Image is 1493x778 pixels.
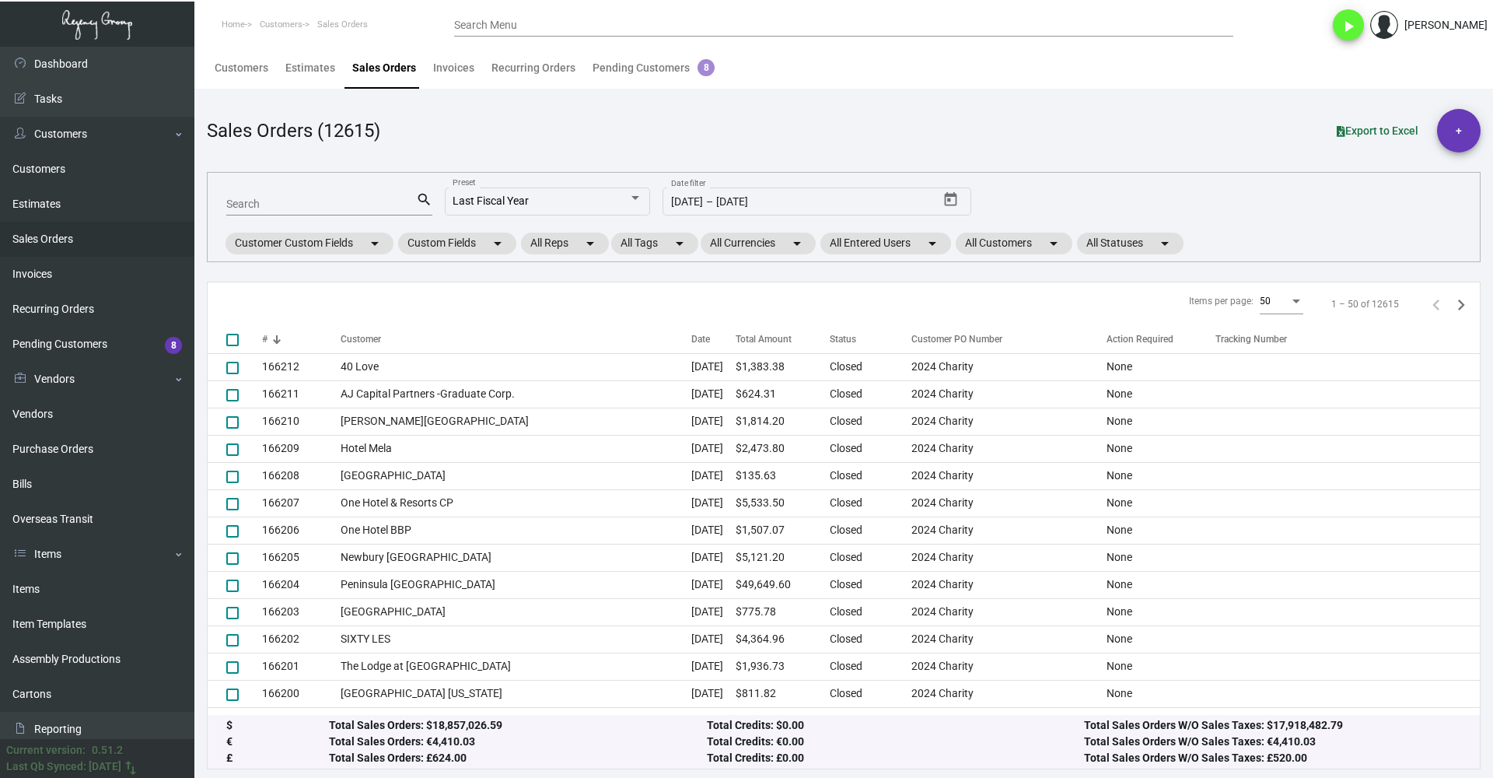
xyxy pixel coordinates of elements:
[904,353,1107,380] td: 2024 Charity
[262,680,341,707] td: 166200
[904,435,1107,462] td: 2024 Charity
[1107,332,1173,346] div: Action Required
[1107,435,1215,462] td: None
[830,462,904,489] td: Closed
[1107,380,1215,408] td: None
[416,191,432,209] mat-icon: search
[736,353,830,380] td: $1,383.38
[1215,332,1480,346] div: Tracking Number
[341,408,692,435] td: [PERSON_NAME][GEOGRAPHIC_DATA]
[262,544,341,571] td: 166205
[1107,707,1215,734] td: None
[1107,544,1215,571] td: None
[215,60,268,76] div: Customers
[341,489,692,517] td: One Hotel & Resorts CP
[707,750,1084,766] div: Total Credits: £0.00
[939,187,963,212] button: Open calendar
[317,19,368,30] span: Sales Orders
[904,517,1107,544] td: 2024 Charity
[262,332,267,346] div: #
[341,680,692,707] td: [GEOGRAPHIC_DATA] [US_STATE]
[736,680,830,707] td: $811.82
[904,380,1107,408] td: 2024 Charity
[736,489,830,517] td: $5,533.50
[341,517,692,544] td: One Hotel BBP
[262,626,341,653] td: 166202
[1449,292,1474,317] button: Next page
[329,750,706,766] div: Total Sales Orders: £624.00
[6,742,86,759] div: Current version:
[341,380,692,408] td: AJ Capital Partners -Graduate Corp.
[691,408,735,435] td: [DATE]
[904,462,1107,489] td: 2024 Charity
[341,571,692,598] td: Peninsula [GEOGRAPHIC_DATA]
[691,626,735,653] td: [DATE]
[701,233,816,254] mat-chip: All Currencies
[911,332,1002,346] div: Customer PO Number
[222,19,245,30] span: Home
[1107,626,1215,653] td: None
[521,233,609,254] mat-chip: All Reps
[352,60,416,76] div: Sales Orders
[707,734,1084,750] div: Total Credits: €0.00
[830,517,904,544] td: Closed
[226,734,329,750] div: €
[341,626,692,653] td: SIXTY LES
[341,707,692,734] td: Viceroy [GEOGRAPHIC_DATA][PERSON_NAME]
[691,680,735,707] td: [DATE]
[488,234,507,253] mat-icon: arrow_drop_down
[736,653,830,680] td: $1,936.73
[904,626,1107,653] td: 2024 Charity
[904,653,1107,680] td: 2024 Charity
[736,380,830,408] td: $624.31
[341,435,692,462] td: Hotel Mela
[671,196,703,209] input: Start date
[1107,680,1215,707] td: None
[92,742,123,759] div: 0.51.2
[365,234,384,253] mat-icon: arrow_drop_down
[433,60,474,76] div: Invoices
[1339,17,1358,36] i: play_arrow
[904,598,1107,626] td: 2024 Charity
[736,435,830,462] td: $2,473.80
[1260,296,1303,307] mat-select: Items per page:
[398,233,516,254] mat-chip: Custom Fields
[830,489,904,517] td: Closed
[691,332,735,346] div: Date
[1424,292,1449,317] button: Previous page
[716,196,847,209] input: End date
[830,332,856,346] div: Status
[691,598,735,626] td: [DATE]
[262,435,341,462] td: 166209
[1260,296,1271,307] span: 50
[262,353,341,380] td: 166212
[736,626,830,653] td: $4,364.96
[1107,571,1215,598] td: None
[691,435,735,462] td: [DATE]
[904,408,1107,435] td: 2024 Charity
[262,517,341,544] td: 166206
[830,353,904,380] td: Closed
[262,408,341,435] td: 166210
[830,571,904,598] td: Closed
[341,353,692,380] td: 40 Love
[1107,489,1215,517] td: None
[329,717,706,734] div: Total Sales Orders: $18,857,026.59
[1107,353,1215,380] td: None
[260,19,302,30] span: Customers
[956,233,1072,254] mat-chip: All Customers
[262,332,341,346] div: #
[1077,233,1184,254] mat-chip: All Statuses
[707,717,1084,734] div: Total Credits: $0.00
[830,380,904,408] td: Closed
[262,462,341,489] td: 166208
[1084,734,1461,750] div: Total Sales Orders W/O Sales Taxes: €4,410.03
[904,571,1107,598] td: 2024 Charity
[830,332,904,346] div: Status
[736,408,830,435] td: $1,814.20
[830,707,904,734] td: Closed
[736,598,830,626] td: $775.78
[1084,717,1461,734] div: Total Sales Orders W/O Sales Taxes: $17,918,482.79
[830,598,904,626] td: Closed
[226,233,393,254] mat-chip: Customer Custom Fields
